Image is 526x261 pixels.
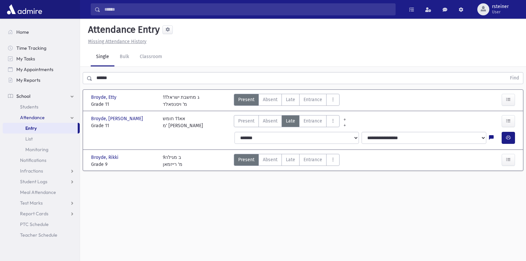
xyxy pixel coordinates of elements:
[91,101,156,108] span: Grade 11
[3,43,80,53] a: Time Tracking
[163,154,182,168] div: 9ב מגילה מ' רייזמאן
[3,166,80,176] a: Infractions
[263,117,278,124] span: Absent
[286,96,295,103] span: Late
[163,115,203,129] div: אא11 חומש מ' [PERSON_NAME]
[3,123,78,134] a: Entry
[234,115,340,129] div: AttTypes
[238,117,254,124] span: Present
[263,96,278,103] span: Absent
[263,156,278,163] span: Absent
[91,161,156,168] span: Grade 9
[85,24,160,35] h5: Attendance Entry
[20,221,49,227] span: PTC Schedule
[286,117,295,124] span: Late
[25,125,37,131] span: Entry
[492,4,509,9] span: rsteiner
[25,147,48,153] span: Monitoring
[85,39,146,44] a: Missing Attendance History
[304,117,322,124] span: Entrance
[134,48,167,66] a: Classroom
[506,72,523,84] button: Find
[304,96,322,103] span: Entrance
[304,156,322,163] span: Entrance
[286,156,295,163] span: Late
[3,134,80,144] a: List
[20,211,48,217] span: Report Cards
[3,208,80,219] a: Report Cards
[20,104,38,110] span: Students
[91,154,120,161] span: Broyde, Rikki
[20,179,47,185] span: Student Logs
[3,91,80,101] a: School
[91,94,118,101] span: Broyde, Etty
[91,122,156,129] span: Grade 11
[88,39,146,44] u: Missing Attendance History
[20,168,43,174] span: Infractions
[3,144,80,155] a: Monitoring
[20,114,45,120] span: Attendance
[16,66,53,72] span: My Appointments
[114,48,134,66] a: Bulk
[3,155,80,166] a: Notifications
[3,198,80,208] a: Test Marks
[91,115,144,122] span: Broyde, [PERSON_NAME]
[163,94,199,108] div: 11ג מחשבת ישראל מ' ויסנפאלד
[3,230,80,240] a: Teacher Schedule
[3,64,80,75] a: My Appointments
[16,93,30,99] span: School
[492,9,509,15] span: User
[20,157,46,163] span: Notifications
[3,187,80,198] a: Meal Attendance
[25,136,33,142] span: List
[3,75,80,85] a: My Reports
[16,77,40,83] span: My Reports
[3,53,80,64] a: My Tasks
[234,154,340,168] div: AttTypes
[16,45,46,51] span: Time Tracking
[3,27,80,37] a: Home
[20,200,43,206] span: Test Marks
[238,96,254,103] span: Present
[5,3,44,16] img: AdmirePro
[3,176,80,187] a: Student Logs
[20,189,56,195] span: Meal Attendance
[91,48,114,66] a: Single
[20,232,57,238] span: Teacher Schedule
[100,3,395,15] input: Search
[3,101,80,112] a: Students
[3,112,80,123] a: Attendance
[16,56,35,62] span: My Tasks
[238,156,254,163] span: Present
[3,219,80,230] a: PTC Schedule
[16,29,29,35] span: Home
[234,94,340,108] div: AttTypes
